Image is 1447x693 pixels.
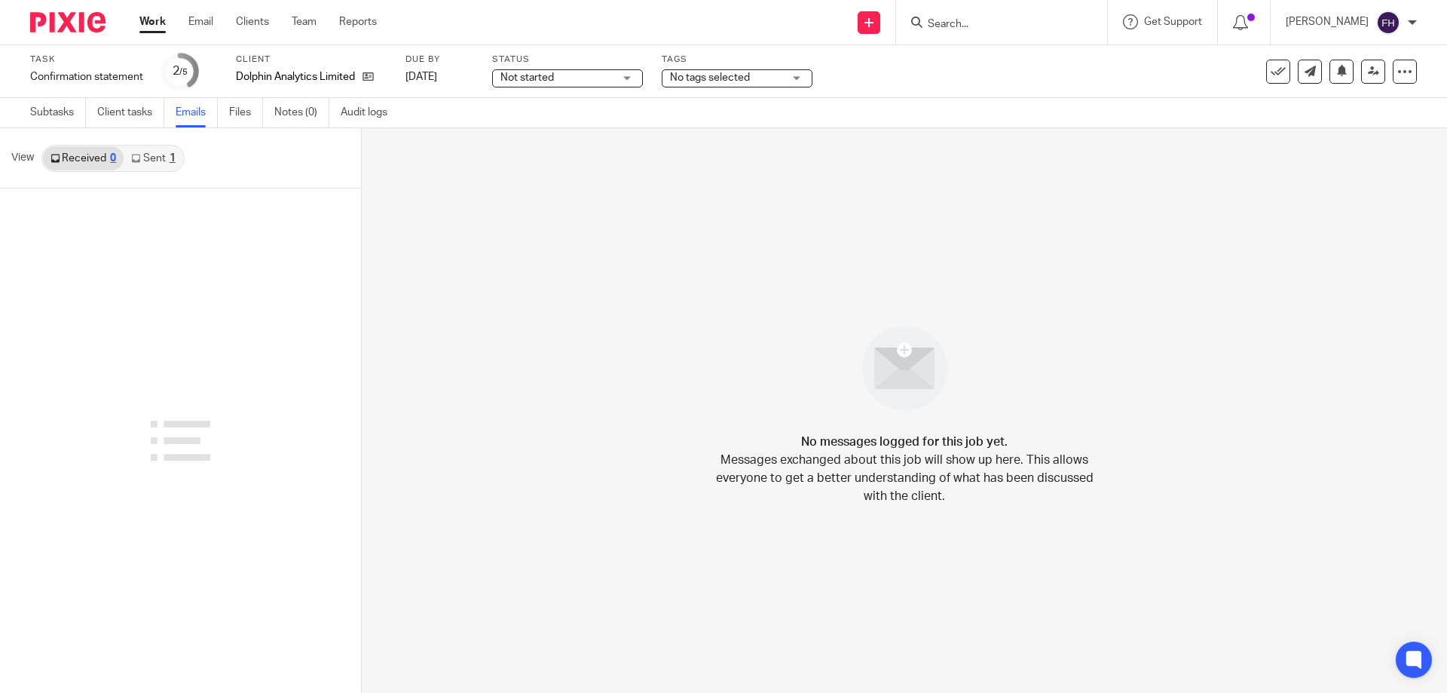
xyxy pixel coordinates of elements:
[97,98,164,127] a: Client tasks
[124,146,182,170] a: Sent1
[801,433,1008,451] h4: No messages logged for this job yet.
[500,72,554,83] span: Not started
[188,14,213,29] a: Email
[339,14,377,29] a: Reports
[30,98,86,127] a: Subtasks
[43,146,124,170] a: Received0
[110,153,116,164] div: 0
[405,72,437,82] span: [DATE]
[705,451,1104,505] p: Messages exchanged about this job will show up here. This allows everyone to get a better underst...
[852,316,957,421] img: image
[173,63,188,80] div: 2
[236,54,387,66] label: Client
[670,72,750,83] span: No tags selected
[236,14,269,29] a: Clients
[405,54,473,66] label: Due by
[926,18,1062,32] input: Search
[30,12,106,32] img: Pixie
[1376,11,1400,35] img: svg%3E
[139,14,166,29] a: Work
[30,69,143,84] div: Confirmation statement
[179,68,188,76] small: /5
[11,150,34,166] span: View
[229,98,263,127] a: Files
[492,54,643,66] label: Status
[176,98,218,127] a: Emails
[30,54,143,66] label: Task
[662,54,812,66] label: Tags
[1144,17,1202,27] span: Get Support
[292,14,317,29] a: Team
[341,98,399,127] a: Audit logs
[274,98,329,127] a: Notes (0)
[236,69,355,84] p: Dolphin Analytics Limited
[1286,14,1369,29] p: [PERSON_NAME]
[170,153,176,164] div: 1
